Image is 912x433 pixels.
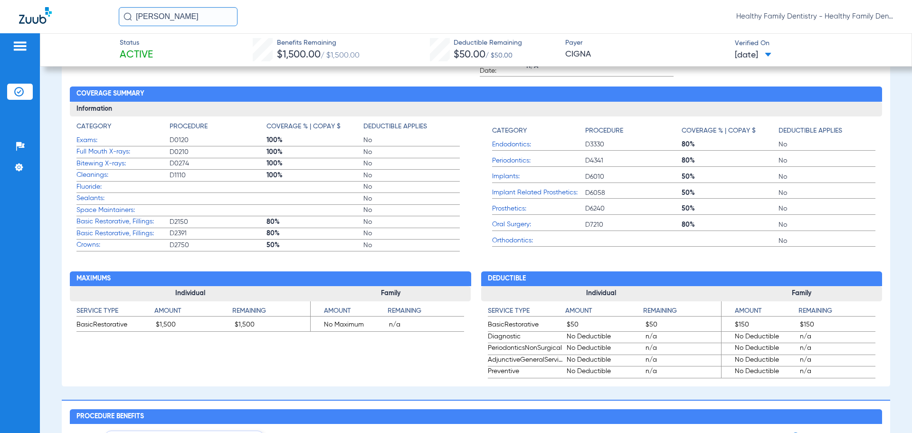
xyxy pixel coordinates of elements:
[123,12,132,21] img: Search Icon
[585,172,682,182] span: D6010
[232,306,310,317] h4: Remaining
[12,40,28,52] img: hamburger-icon
[363,241,460,250] span: No
[492,156,585,166] span: Periodontics:
[266,171,363,180] span: 100%
[565,48,727,60] span: CIGNA
[388,306,465,317] h4: Remaining
[722,366,797,378] span: No Deductible
[76,159,170,169] span: Bitewing X-rays:
[311,320,386,331] span: No Maximum
[798,306,875,317] h4: Remaining
[76,217,170,227] span: Basic Restorative, Fillings:
[643,306,721,317] h4: Remaining
[492,220,585,230] span: Oral Surgery:
[363,205,460,215] span: No
[722,286,882,301] h3: Family
[76,205,170,215] span: Space Maintainers:
[779,156,875,165] span: No
[682,172,779,182] span: 50%
[779,140,875,149] span: No
[170,241,266,250] span: D2750
[388,306,465,320] app-breakdown-title: Remaining
[266,159,363,168] span: 100%
[481,271,882,287] h2: Deductible
[76,122,170,135] app-breakdown-title: Category
[722,306,798,317] h4: Amount
[567,355,642,366] span: No Deductible
[492,204,585,214] span: Prosthetics:
[682,156,779,165] span: 80%
[565,306,643,320] app-breakdown-title: Amount
[70,87,882,102] h2: Coverage Summary
[363,229,460,238] span: No
[646,343,721,355] span: n/a
[156,320,231,331] span: $1,500
[800,355,875,366] span: n/a
[864,387,912,433] iframe: Chat Widget
[363,122,427,132] h4: Deductible Applies
[567,332,642,343] span: No Deductible
[76,193,170,203] span: Sealants:
[120,48,153,62] span: Active
[800,332,875,343] span: n/a
[682,220,779,230] span: 80%
[76,147,170,157] span: Full Mouth X-rays:
[266,147,363,157] span: 100%
[800,343,875,355] span: n/a
[266,122,363,135] app-breakdown-title: Coverage % | Copay $
[76,306,154,317] h4: Service Type
[682,126,756,136] h4: Coverage % | Copay $
[70,409,882,424] h2: Procedure Benefits
[585,140,682,149] span: D3330
[585,188,682,198] span: D6058
[70,286,310,301] h3: Individual
[170,217,266,227] span: D2150
[646,320,721,331] span: $50
[585,204,682,213] span: D6240
[488,306,566,320] app-breakdown-title: Service Type
[585,220,682,230] span: D7210
[170,147,266,157] span: D0210
[585,122,682,139] app-breakdown-title: Procedure
[363,182,460,192] span: No
[266,217,363,227] span: 80%
[567,343,642,355] span: No Deductible
[722,355,797,366] span: No Deductible
[232,306,310,320] app-breakdown-title: Remaining
[76,306,154,320] app-breakdown-title: Service Type
[76,320,152,331] span: BasicRestorative
[266,241,363,250] span: 50%
[682,204,779,213] span: 50%
[722,343,797,355] span: No Deductible
[488,355,563,366] span: AdjunctiveGeneralServices
[76,240,170,250] span: Crowns:
[488,306,566,317] h4: Service Type
[735,38,896,48] span: Verified On
[492,188,585,198] span: Implant Related Prosthetics:
[170,135,266,145] span: D0120
[76,170,170,180] span: Cleanings:
[363,147,460,157] span: No
[170,122,208,132] h4: Procedure
[800,366,875,378] span: n/a
[76,182,170,192] span: Fluoride:
[120,38,153,48] span: Status
[154,306,232,317] h4: Amount
[492,126,527,136] h4: Category
[311,306,388,317] h4: Amount
[779,188,875,198] span: No
[76,229,170,239] span: Basic Restorative, Fillings:
[735,49,771,61] span: [DATE]
[76,135,170,145] span: Exams:
[722,306,798,320] app-breakdown-title: Amount
[779,204,875,213] span: No
[277,38,360,48] span: Benefits Remaining
[567,366,642,378] span: No Deductible
[389,320,464,331] span: n/a
[363,171,460,180] span: No
[722,320,797,331] span: $150
[798,306,875,320] app-breakdown-title: Remaining
[19,7,52,24] img: Zuub Logo
[488,332,563,343] span: Diagnostic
